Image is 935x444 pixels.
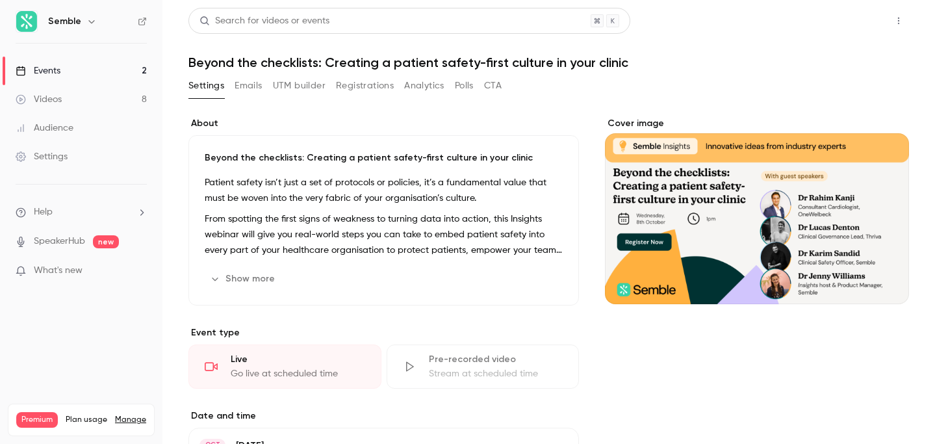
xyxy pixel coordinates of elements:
[199,14,329,28] div: Search for videos or events
[34,264,83,278] span: What's new
[404,75,444,96] button: Analytics
[188,345,381,389] div: LiveGo live at scheduled time
[455,75,474,96] button: Polls
[231,353,365,366] div: Live
[16,122,73,135] div: Audience
[93,235,119,248] span: new
[205,211,563,258] p: From spotting the first signs of weakness to turning data into action, this Insights webinar will...
[16,11,37,32] img: Semble
[131,265,147,277] iframe: Noticeable Trigger
[605,117,909,130] label: Cover image
[115,415,146,425] a: Manage
[429,367,563,380] div: Stream at scheduled time
[34,235,85,248] a: SpeakerHub
[205,268,283,289] button: Show more
[16,412,58,428] span: Premium
[188,55,909,70] h1: Beyond the checklists: Creating a patient safety-first culture in your clinic
[205,175,563,206] p: Patient safety isn’t just a set of protocols or policies, it’s a fundamental value that must be w...
[205,151,563,164] p: Beyond the checklists: Creating a patient safety-first culture in your clinic
[16,205,147,219] li: help-dropdown-opener
[273,75,326,96] button: UTM builder
[826,8,878,34] button: Share
[66,415,107,425] span: Plan usage
[484,75,502,96] button: CTA
[231,367,365,380] div: Go live at scheduled time
[336,75,394,96] button: Registrations
[235,75,262,96] button: Emails
[188,326,579,339] p: Event type
[16,93,62,106] div: Videos
[16,150,68,163] div: Settings
[429,353,563,366] div: Pre-recorded video
[16,64,60,77] div: Events
[188,117,579,130] label: About
[188,75,224,96] button: Settings
[605,117,909,304] section: Cover image
[34,205,53,219] span: Help
[188,410,579,423] label: Date and time
[387,345,580,389] div: Pre-recorded videoStream at scheduled time
[48,15,81,28] h6: Semble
